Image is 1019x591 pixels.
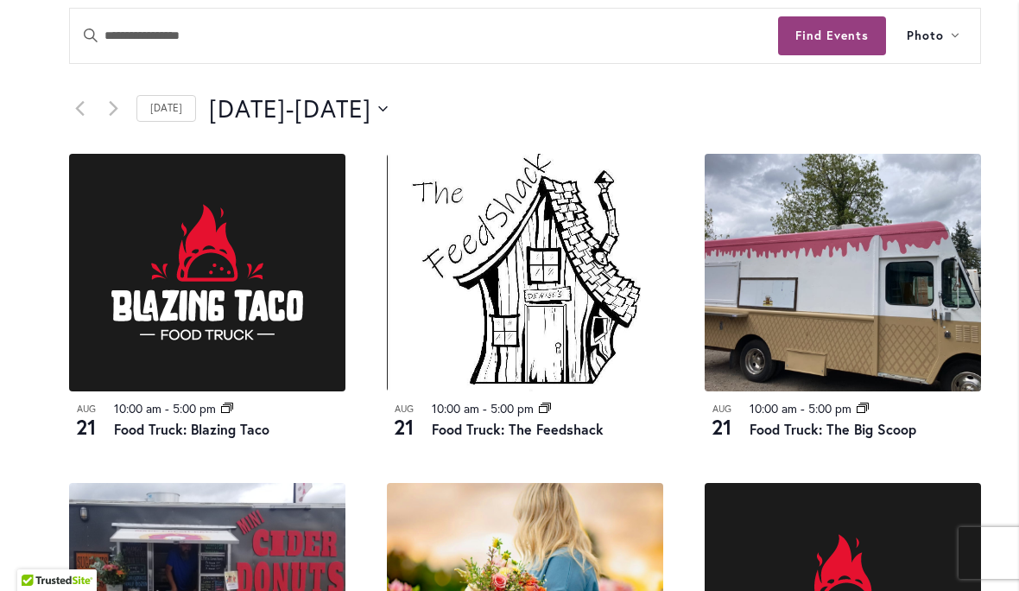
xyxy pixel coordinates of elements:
[387,402,421,416] span: Aug
[801,400,805,416] span: -
[483,400,487,416] span: -
[69,412,104,442] span: 21
[705,154,981,391] img: Food Truck: The Big Scoop
[69,402,104,416] span: Aug
[209,92,286,126] span: [DATE]
[69,154,345,391] img: Blazing Taco Food Truck
[165,400,169,416] span: -
[750,400,797,416] time: 10:00 am
[69,98,90,119] a: Previous Events
[778,16,886,55] button: Find Events
[387,412,421,442] span: 21
[173,400,216,416] time: 5:00 pm
[103,98,123,119] a: Next Events
[808,400,851,416] time: 5:00 pm
[136,95,196,122] a: Click to select today's date
[886,9,980,63] button: Photo
[907,26,944,46] span: Photo
[114,420,269,438] a: Food Truck: Blazing Taco
[432,420,604,438] a: Food Truck: The Feedshack
[13,530,61,578] iframe: Launch Accessibility Center
[209,92,388,126] button: Click to toggle datepicker
[387,154,663,391] img: The Feedshack
[750,420,916,438] a: Food Truck: The Big Scoop
[432,400,479,416] time: 10:00 am
[294,92,371,126] span: [DATE]
[114,400,161,416] time: 10:00 am
[70,9,778,63] input: Enter Keyword. Search for events by Keyword.
[491,400,534,416] time: 5:00 pm
[705,412,739,442] span: 21
[286,92,294,126] span: -
[705,402,739,416] span: Aug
